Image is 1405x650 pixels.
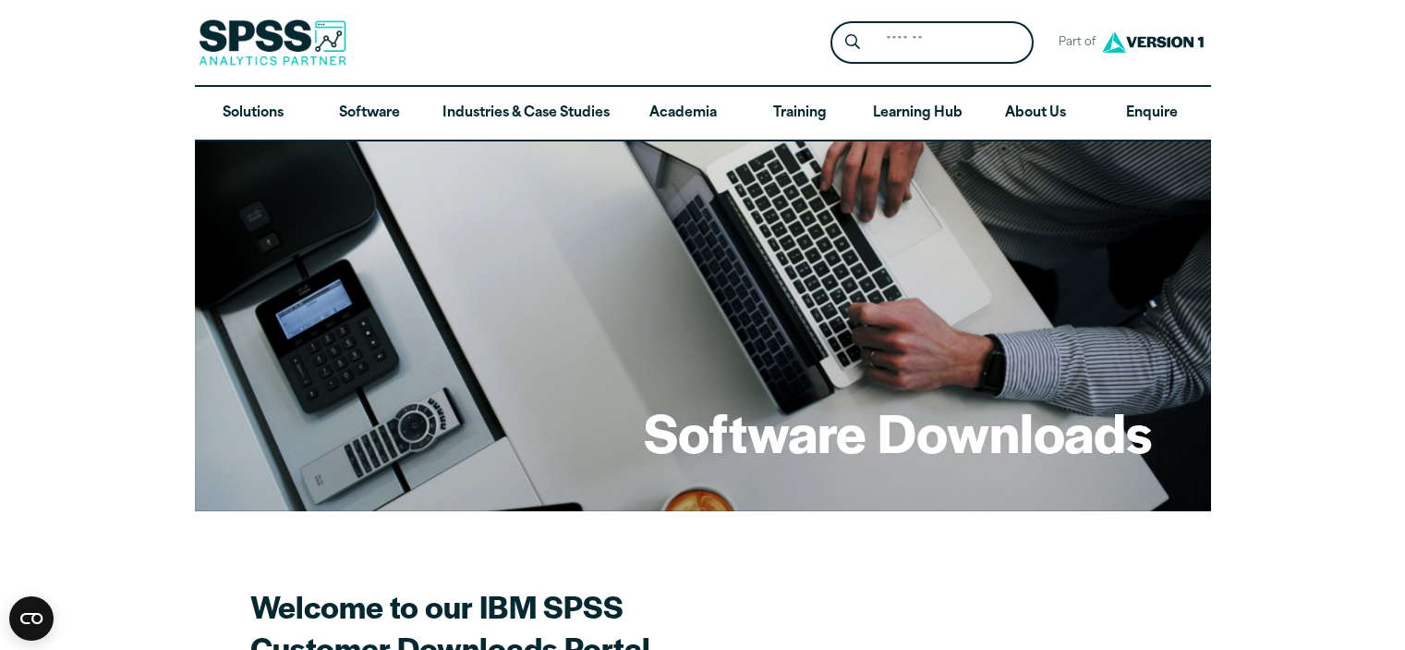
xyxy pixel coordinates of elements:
[835,26,869,60] button: Search magnifying glass icon
[311,87,428,141] a: Software
[1097,25,1208,59] img: Version1 Logo
[428,87,624,141] a: Industries & Case Studies
[195,87,311,141] a: Solutions
[644,396,1152,468] h1: Software Downloads
[977,87,1094,141] a: About Us
[830,21,1034,65] form: Site Header Search Form
[195,87,1211,141] nav: Desktop version of site main menu
[741,87,857,141] a: Training
[1094,87,1210,141] a: Enquire
[858,87,977,141] a: Learning Hub
[199,19,346,66] img: SPSS Analytics Partner
[624,87,741,141] a: Academia
[1048,30,1097,56] span: Part of
[845,34,860,50] svg: Search magnifying glass icon
[9,596,54,641] button: Open CMP widget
